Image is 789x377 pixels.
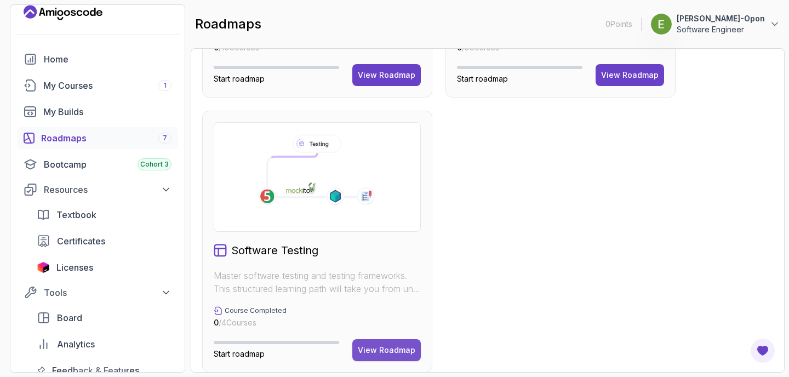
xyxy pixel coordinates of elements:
button: View Roadmap [352,64,421,86]
div: My Builds [43,105,171,118]
h2: roadmaps [195,15,261,33]
span: Start roadmap [214,349,265,358]
span: Start roadmap [457,74,508,83]
p: Course Completed [225,306,287,315]
button: user profile image[PERSON_NAME]-OponSoftware Engineer [650,13,780,35]
button: Tools [17,283,178,302]
div: View Roadmap [601,70,659,81]
div: Home [44,53,171,66]
div: Resources [44,183,171,196]
p: 0 Points [605,19,632,30]
a: bootcamp [17,153,178,175]
span: Analytics [57,338,95,351]
span: Start roadmap [214,74,265,83]
span: 7 [163,134,167,142]
span: Textbook [56,208,96,221]
button: Resources [17,180,178,199]
a: board [30,307,178,329]
div: Bootcamp [44,158,171,171]
p: [PERSON_NAME]-Opon [677,13,765,24]
a: textbook [30,204,178,226]
div: Roadmaps [41,132,171,145]
span: Feedback & Features [52,364,139,377]
h2: Software Testing [231,243,318,258]
div: My Courses [43,79,171,92]
span: Licenses [56,261,93,274]
button: Open Feedback Button [750,338,776,364]
div: Tools [44,286,171,299]
a: analytics [30,333,178,355]
a: courses [17,75,178,96]
a: certificates [30,230,178,252]
span: Cohort 3 [140,160,169,169]
img: jetbrains icon [37,262,50,273]
a: Landing page [24,4,102,21]
a: home [17,48,178,70]
button: View Roadmap [352,339,421,361]
a: builds [17,101,178,123]
span: 0 [214,318,219,327]
span: Certificates [57,235,105,248]
span: Board [57,311,82,324]
div: View Roadmap [358,345,415,356]
a: licenses [30,256,178,278]
a: roadmaps [17,127,178,149]
div: View Roadmap [358,70,415,81]
img: user profile image [651,14,672,35]
button: View Roadmap [596,64,664,86]
p: Software Engineer [677,24,765,35]
span: 1 [164,81,167,90]
p: Master software testing and testing frameworks. This structured learning path will take you from ... [214,269,421,295]
p: / 4 Courses [214,317,287,328]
